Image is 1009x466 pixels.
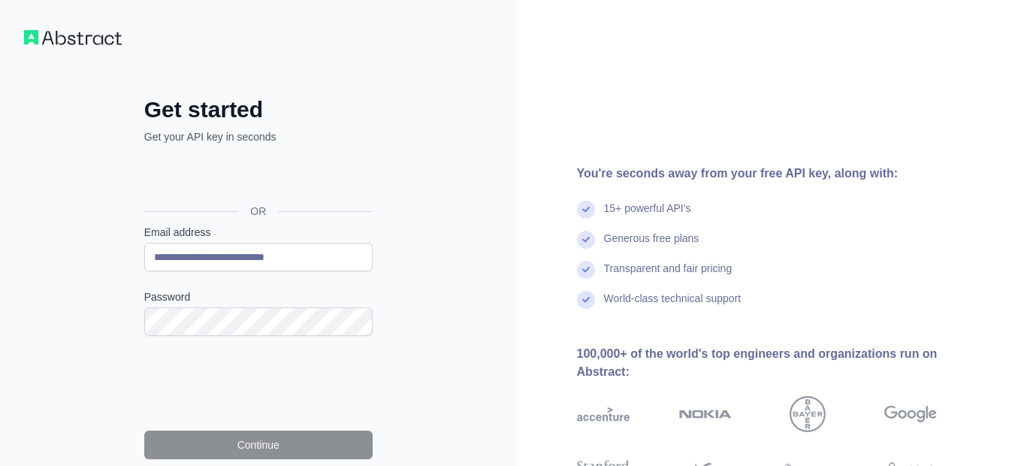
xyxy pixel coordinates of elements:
img: Workflow [24,30,122,45]
button: Continue [144,431,373,459]
div: You're seconds away from your free API key, along with: [577,165,986,183]
div: Generous free plans [604,231,699,261]
p: Get your API key in seconds [144,129,373,144]
img: nokia [679,396,732,432]
img: check mark [577,231,595,249]
span: OR [238,204,278,219]
div: 100,000+ of the world's top engineers and organizations run on Abstract: [577,345,986,381]
img: check mark [577,261,595,279]
img: accenture [577,396,630,432]
img: check mark [577,201,595,219]
div: World-class technical support [604,291,742,321]
iframe: Sign in with Google Button [137,161,377,194]
iframe: reCAPTCHA [144,354,373,413]
h2: Get started [144,96,373,123]
img: google [884,396,937,432]
div: Transparent and fair pricing [604,261,733,291]
label: Email address [144,225,373,240]
div: 15+ powerful API's [604,201,691,231]
img: bayer [790,396,826,432]
label: Password [144,289,373,304]
img: check mark [577,291,595,309]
